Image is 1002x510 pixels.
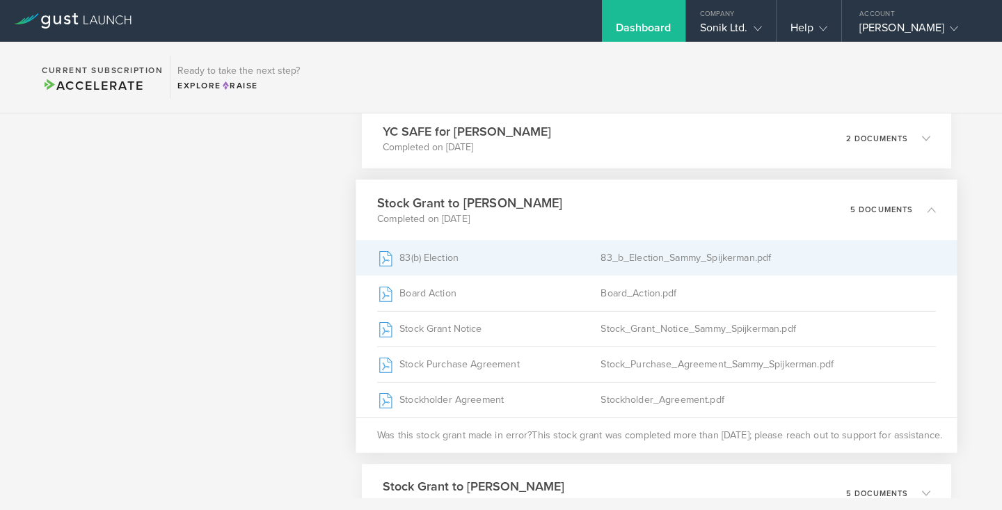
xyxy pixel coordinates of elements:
div: Ready to take the next step?ExploreRaise [170,56,307,99]
div: Stockholder_Agreement.pdf [601,382,936,417]
div: Sonik Ltd. [700,21,762,42]
p: Completed on [DATE] [383,141,551,154]
h2: Current Subscription [42,66,163,74]
p: Completed on [DATE] [377,212,562,225]
div: Was this stock grant made in error? [356,417,957,452]
p: 5 documents [850,205,913,213]
div: Stock_Grant_Notice_Sammy_Spijkerman.pdf [601,311,936,346]
p: 2 documents [846,135,908,143]
span: Accelerate [42,78,143,93]
div: Stock Purchase Agreement [377,346,601,381]
div: Help [790,21,827,42]
div: Explore [177,79,300,92]
iframe: Chat Widget [932,443,1002,510]
span: Raise [221,81,258,90]
h3: YC SAFE for [PERSON_NAME] [383,122,551,141]
h3: Ready to take the next step? [177,66,300,76]
span: This stock grant was completed more than [DATE]; please reach out to support for assistance. [532,428,942,442]
h3: Stock Grant to [PERSON_NAME] [377,193,562,212]
div: Dashboard [616,21,671,42]
div: 83(b) Election [377,240,601,275]
p: Completed on [DATE] [383,495,564,509]
div: Stock_Purchase_Agreement_Sammy_Spijkerman.pdf [601,346,936,381]
div: 83_b_Election_Sammy_Spijkerman.pdf [601,240,936,275]
div: Board Action [377,276,601,310]
p: 5 documents [846,490,908,497]
h3: Stock Grant to [PERSON_NAME] [383,477,564,495]
div: Board_Action.pdf [601,276,936,310]
div: [PERSON_NAME] [859,21,978,42]
div: Stockholder Agreement [377,382,601,417]
div: Stock Grant Notice [377,311,601,346]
